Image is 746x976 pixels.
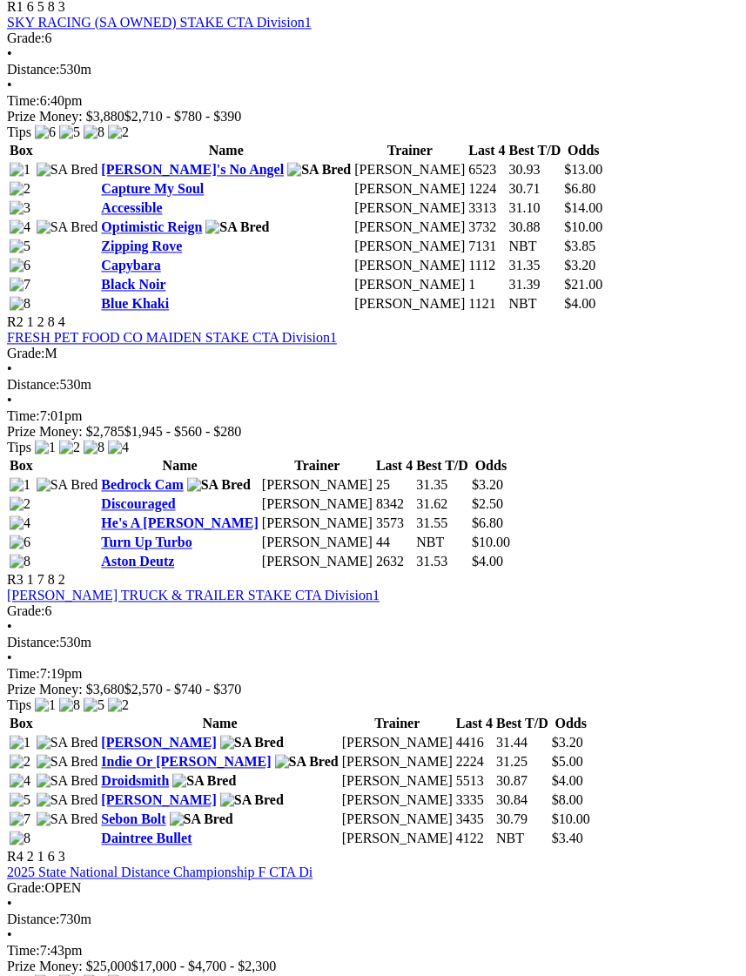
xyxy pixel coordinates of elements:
img: 5 [10,239,30,254]
td: NBT [508,295,562,313]
span: $3.85 [564,239,595,253]
span: Box [10,716,33,730]
a: Daintree Bullet [101,831,192,845]
td: [PERSON_NAME] [341,734,454,751]
img: 8 [10,296,30,312]
td: 8342 [375,495,413,513]
span: Grade: [7,603,45,618]
td: 5513 [455,772,494,790]
td: [PERSON_NAME] [261,534,373,551]
th: Last 4 [375,457,413,475]
img: 6 [10,535,30,550]
img: SA Bred [220,735,284,751]
td: 3313 [467,199,506,217]
th: Name [100,142,352,159]
td: [PERSON_NAME] [341,830,454,847]
span: Distance: [7,377,59,392]
img: 8 [59,697,80,713]
a: [PERSON_NAME]'s No Angel [101,162,284,177]
img: SA Bred [37,792,98,808]
td: NBT [415,534,469,551]
img: SA Bred [37,219,98,235]
td: [PERSON_NAME] [261,476,373,494]
td: [PERSON_NAME] [353,295,466,313]
span: $17,000 - $4,700 - $2,300 [131,959,277,973]
img: SA Bred [37,811,98,827]
td: 1112 [467,257,506,274]
span: • [7,393,12,407]
img: 6 [35,125,56,140]
td: 4122 [455,830,494,847]
div: 7:19pm [7,666,739,682]
a: [PERSON_NAME] TRUCK & TRAILER STAKE CTA Division1 [7,588,380,602]
th: Name [100,457,259,475]
img: 5 [84,697,104,713]
span: • [7,46,12,61]
span: 1 7 8 2 [27,572,65,587]
img: 6 [10,258,30,273]
span: $14.00 [564,200,602,215]
td: [PERSON_NAME] [261,553,373,570]
td: 31.10 [508,199,562,217]
span: $4.00 [564,296,595,311]
a: [PERSON_NAME] [101,735,216,750]
span: $10.00 [472,535,510,549]
img: 2 [10,496,30,512]
span: Distance: [7,912,59,926]
img: 8 [10,831,30,846]
span: Time: [7,93,40,108]
div: 6 [7,30,739,46]
span: $13.00 [564,162,602,177]
span: $2,570 - $740 - $370 [124,682,242,697]
img: 1 [35,697,56,713]
a: [PERSON_NAME] [101,792,216,807]
th: Trainer [261,457,373,475]
span: Grade: [7,880,45,895]
img: SA Bred [172,773,236,789]
img: 4 [108,440,129,455]
td: 31.55 [415,515,469,532]
td: [PERSON_NAME] [353,257,466,274]
span: • [7,77,12,92]
img: 4 [10,219,30,235]
div: 530m [7,62,739,77]
span: 1 2 8 4 [27,314,65,329]
span: $4.00 [472,554,503,569]
span: $10.00 [564,219,602,234]
span: • [7,619,12,634]
td: [PERSON_NAME] [341,753,454,771]
span: $6.80 [564,181,595,196]
img: 1 [10,162,30,178]
a: Droidsmith [101,773,169,788]
a: Bedrock Cam [101,477,183,492]
td: 31.62 [415,495,469,513]
td: 30.84 [495,791,549,809]
img: 5 [10,792,30,808]
span: $1,945 - $560 - $280 [124,424,242,439]
span: R3 [7,572,24,587]
div: 6 [7,603,739,619]
img: SA Bred [37,162,98,178]
img: SA Bred [287,162,351,178]
td: 30.88 [508,219,562,236]
th: Trainer [341,715,454,732]
img: 2 [10,754,30,770]
span: Tips [7,440,31,454]
th: Best T/D [508,142,562,159]
td: [PERSON_NAME] [353,276,466,293]
span: $10.00 [552,811,590,826]
div: 6:40pm [7,93,739,109]
span: • [7,896,12,911]
div: OPEN [7,880,739,896]
img: SA Bred [37,477,98,493]
a: 2025 State National Distance Championship F CTA Di [7,865,313,879]
td: 30.71 [508,180,562,198]
img: SA Bred [37,754,98,770]
td: [PERSON_NAME] [353,219,466,236]
a: Accessible [101,200,162,215]
span: $5.00 [552,754,583,769]
div: 7:01pm [7,408,739,424]
span: $8.00 [552,792,583,807]
th: Odds [563,142,603,159]
td: [PERSON_NAME] [261,495,373,513]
